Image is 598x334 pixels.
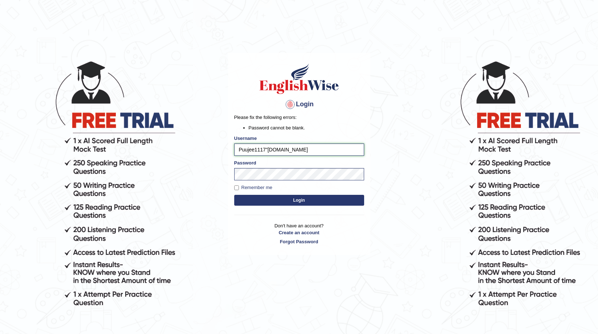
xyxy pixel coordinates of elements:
[234,135,257,142] label: Username
[258,63,340,95] img: Logo of English Wise sign in for intelligent practice with AI
[234,99,364,110] h4: Login
[234,229,364,236] a: Create an account
[234,185,239,190] input: Remember me
[234,184,272,191] label: Remember me
[234,222,364,245] p: Don't have an account?
[249,124,364,131] li: Password cannot be blank.
[234,114,364,121] p: Please fix the following errors:
[234,238,364,245] a: Forgot Password
[234,159,256,166] label: Password
[234,195,364,206] button: Login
